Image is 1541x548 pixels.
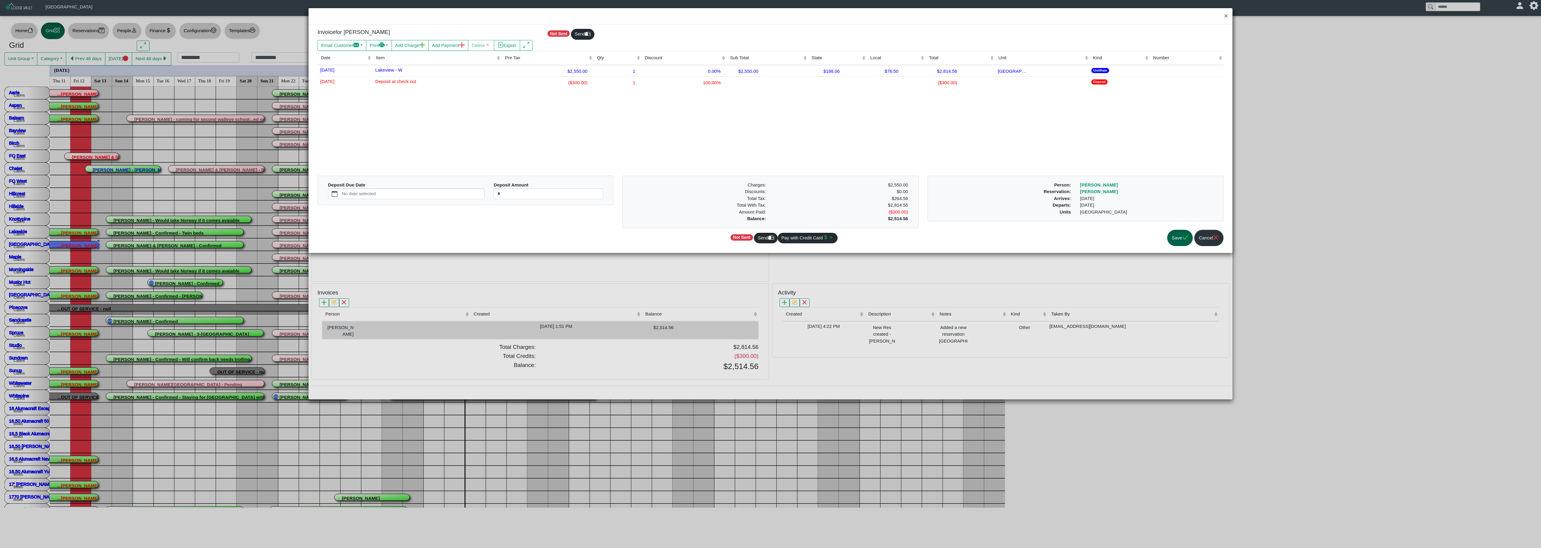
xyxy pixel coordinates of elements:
svg: printer fill [379,42,385,48]
div: 100.00% [643,78,725,86]
svg: check [1182,235,1188,240]
svg: mailbox2 [768,235,774,240]
button: Sendmailbox2 [754,233,777,244]
b: Arrives: [1054,196,1071,201]
div: [DATE] [1075,195,1222,202]
svg: x [1213,235,1219,240]
button: file excelExport [494,40,520,51]
div: $2,814.56 [927,67,957,75]
b: Deposit Due Date [328,182,365,187]
button: Close [1220,8,1232,24]
div: 0.00% [643,67,725,75]
svg: currency dollar [823,235,829,240]
h5: Invoice [318,29,537,36]
div: Discount [645,54,721,61]
b: Balance: [747,216,766,221]
div: Qty [597,54,635,61]
button: calendar [328,189,341,199]
div: Kind [1093,54,1143,61]
div: Unit [998,54,1083,61]
div: $0.00 [770,188,913,195]
button: Cancelx [1194,230,1223,246]
button: Add Chargeplus lg [392,40,429,51]
button: Pay with Credit Cardcurrency dollarplus [778,233,838,244]
div: $264.56 [775,195,908,202]
svg: plus lg [459,42,465,48]
div: Amount Paid: [628,209,770,216]
div: Item [376,54,495,61]
div: ($300.00) [503,78,592,86]
svg: envelope fill [353,42,359,48]
div: ($300.00) [770,209,913,216]
div: Date [321,54,366,61]
a: [PERSON_NAME] [1080,189,1118,194]
div: $188.06 [810,67,840,75]
div: Number [1153,54,1217,61]
svg: calendar [332,191,337,197]
span: Not Sent [730,234,753,241]
div: [DATE] [1075,202,1222,209]
span: Deposit at check out [374,78,416,84]
div: $2,814.56 [770,202,913,209]
button: Add Paymentplus lg [428,40,468,51]
div: 1 [595,78,640,86]
svg: mailbox2 [585,31,591,37]
div: Local [870,54,919,61]
span: [DATE] [319,78,334,84]
div: [GEOGRAPHIC_DATA] [1075,209,1222,216]
svg: plus [828,235,834,240]
button: Printprinter fill [366,40,392,51]
div: Pre Tax [505,54,587,61]
b: Departs: [1053,202,1071,208]
b: Units [1060,209,1071,214]
button: Savecheck [1167,230,1193,246]
div: $76.50 [868,67,898,75]
button: Sendmailbox2 [571,29,594,40]
span: [DATE] [319,66,334,72]
div: ($300.00) [927,78,957,86]
svg: file excel [498,42,503,48]
button: arrows angle expand [520,40,533,51]
div: Total With Tax: [628,202,770,209]
div: $2,550.00 [728,67,758,75]
b: Deposit Amount [494,182,528,187]
label: No date selected [341,189,484,199]
svg: arrows angle expand [523,42,529,48]
b: Person: [1054,182,1071,187]
button: Email Customerenvelope fill [318,40,366,51]
button: Deletex [468,40,494,51]
svg: plus lg [419,42,425,48]
div: State [811,54,860,61]
a: [PERSON_NAME] [1080,182,1118,187]
div: Sub Total [730,54,802,61]
div: 1 [595,67,640,75]
span: Lakeview - W [374,66,402,72]
b: $2,514.56 [888,216,908,221]
b: Reservation: [1043,189,1071,194]
div: [GEOGRAPHIC_DATA] [997,67,1027,75]
div: Total [929,54,989,61]
div: $2,550.00 [503,67,592,75]
div: Total Tax: [628,195,770,202]
div: Charges: [628,182,770,189]
span: for [PERSON_NAME] [335,29,390,35]
span: Not Sent [547,30,570,37]
span: $2,550.00 [888,182,908,187]
div: Discounts: [628,188,770,195]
